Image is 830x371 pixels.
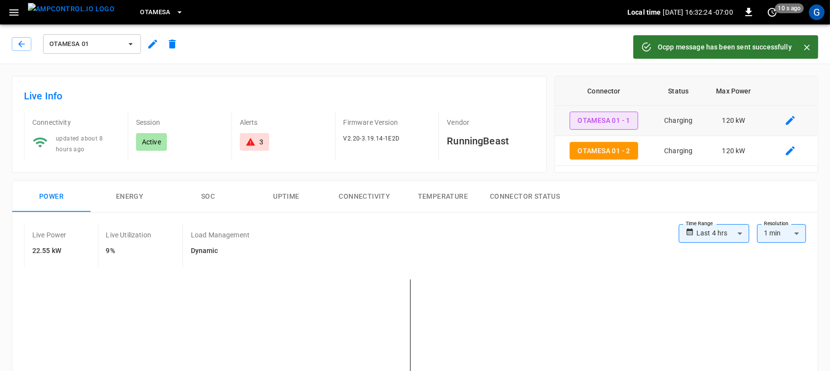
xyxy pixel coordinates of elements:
[191,230,250,240] p: Load Management
[653,106,704,136] td: Charging
[136,3,187,22] button: OtaMesa
[12,181,91,212] button: Power
[106,230,151,240] p: Live Utilization
[404,181,482,212] button: Temperature
[32,246,67,256] h6: 22.55 kW
[653,136,704,166] td: Charging
[704,76,763,106] th: Max Power
[764,4,780,20] button: set refresh interval
[24,88,534,104] h6: Live Info
[136,117,224,127] p: Session
[344,117,431,127] p: Firmware Version
[191,246,250,256] h6: Dynamic
[627,7,661,17] p: Local time
[259,137,263,147] div: 3
[140,7,171,18] span: OtaMesa
[775,3,804,13] span: 10 s ago
[106,246,151,256] h6: 9%
[32,117,120,127] p: Connectivity
[555,76,653,106] th: Connector
[240,117,327,127] p: Alerts
[247,181,325,212] button: Uptime
[43,34,141,54] button: OtaMesa 01
[696,224,749,243] div: Last 4 hrs
[91,181,169,212] button: Energy
[704,106,763,136] td: 120 kW
[809,4,825,20] div: profile-icon
[658,38,792,56] div: Ocpp message has been sent successfully
[686,220,713,228] label: Time Range
[800,40,814,55] button: Close
[169,181,247,212] button: SOC
[663,7,733,17] p: [DATE] 16:32:24 -07:00
[142,137,161,147] p: Active
[49,39,122,50] span: OtaMesa 01
[325,181,404,212] button: Connectivity
[704,136,763,166] td: 120 kW
[56,135,103,153] span: updated about 8 hours ago
[28,3,115,15] img: ampcontrol.io logo
[482,181,568,212] button: Connector Status
[764,220,788,228] label: Resolution
[447,117,534,127] p: Vendor
[570,112,638,130] button: OtaMesa 01 - 1
[653,76,704,106] th: Status
[32,230,67,240] p: Live Power
[447,133,534,149] h6: RunningBeast
[555,76,818,166] table: connector table
[570,142,638,160] button: OtaMesa 01 - 2
[757,224,806,243] div: 1 min
[344,135,400,142] span: V2.20-3.19.14-1E2D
